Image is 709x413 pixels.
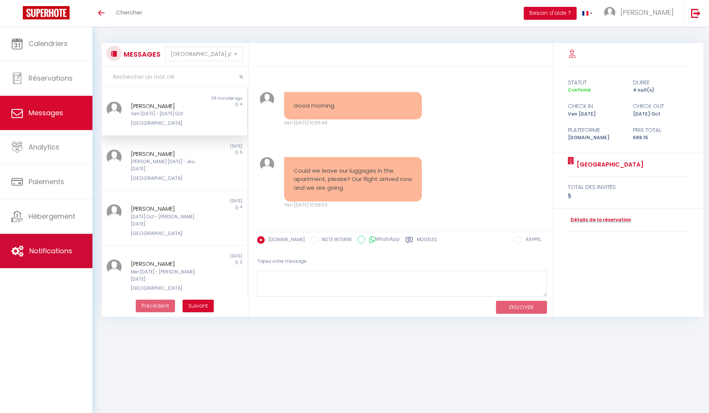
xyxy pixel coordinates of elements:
label: WhatsApp [365,236,400,244]
div: 39 minutes ago [174,95,247,102]
div: Ven [DATE] 10:58:59 [284,202,421,209]
div: [DATE] [174,143,247,149]
div: [DATE] Oct [628,111,693,118]
button: Previous [136,300,175,313]
div: [PERSON_NAME] [131,204,206,213]
button: ENVOYER [496,301,547,314]
img: ... [260,92,274,106]
a: [GEOGRAPHIC_DATA] [574,160,644,169]
img: ... [260,157,274,172]
label: RAPPEL [522,236,541,245]
div: 4 nuit(s) [628,87,693,94]
img: Super Booking [23,6,70,19]
span: Hébergement [29,211,75,221]
img: ... [107,259,122,275]
div: check out [628,102,693,111]
span: Analytics [29,142,59,152]
span: Calendriers [29,39,68,48]
h3: MESSAGES [122,46,161,63]
button: Besoin d'aide ? [524,7,577,20]
span: Paiements [29,177,64,186]
div: Ven [DATE] 10:56:48 [284,119,421,127]
div: [DATE] [174,253,247,259]
div: Ven [DATE] - [DATE] Oct [131,110,206,118]
span: Réservations [29,73,73,83]
span: Messages [29,108,63,118]
pre: Could we leave our luggages in the apartment, please? Our flight arrived now and we are going [294,167,412,192]
span: Précédent [141,302,169,310]
span: 5 [240,149,242,155]
div: Tapez votre message [257,252,547,271]
span: Confirmé [568,87,591,93]
img: ... [107,149,122,165]
a: Détails de la réservation [568,216,631,224]
div: Plateforme [563,125,628,135]
span: 3 [240,259,242,265]
div: 688.15 [628,134,693,141]
div: [GEOGRAPHIC_DATA] [131,284,206,292]
div: check in [563,102,628,111]
img: ... [604,7,615,18]
div: [GEOGRAPHIC_DATA] [131,230,206,237]
div: Ven [DATE] [563,111,628,118]
div: [DATE] [174,198,247,204]
span: [PERSON_NAME] [620,8,674,17]
div: durée [628,78,693,87]
div: total des invités [568,183,688,192]
div: [PERSON_NAME] [131,102,206,111]
label: NOTE INTERNE [318,236,352,245]
label: [DOMAIN_NAME] [265,236,305,245]
div: [PERSON_NAME] [DATE] - Jeu [DATE] [131,158,206,173]
div: [PERSON_NAME] [131,259,206,268]
div: Mer [DATE] - [PERSON_NAME] [DATE] [131,268,206,283]
span: Chercher [116,8,142,16]
div: [DOMAIN_NAME] [563,134,628,141]
div: Prix total [628,125,693,135]
span: 4 [240,204,242,210]
img: ... [107,102,122,117]
div: [GEOGRAPHIC_DATA] [131,119,206,127]
div: [GEOGRAPHIC_DATA] [131,175,206,182]
pre: Good morning [294,102,412,110]
span: Notifications [29,246,72,256]
button: Next [183,300,214,313]
input: Rechercher un mot clé [102,67,248,88]
span: 4 [240,102,242,107]
img: logout [691,8,701,18]
span: Suivant [188,302,208,310]
label: Modèles [417,236,437,246]
img: ... [107,204,122,219]
div: statut [563,78,628,87]
div: 5 [568,192,688,201]
div: [DATE] Oct - [PERSON_NAME] [DATE] [131,213,206,228]
div: [PERSON_NAME] [131,149,206,159]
